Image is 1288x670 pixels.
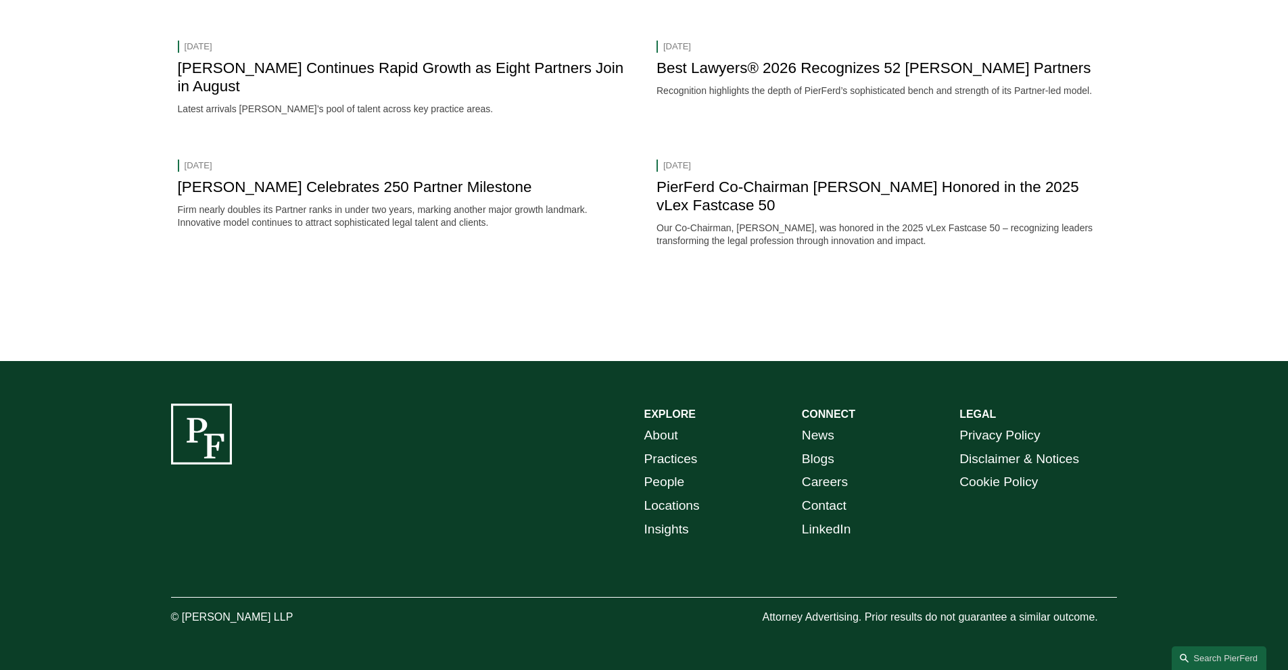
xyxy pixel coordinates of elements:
[644,518,689,542] a: Insights
[644,494,700,518] a: Locations
[802,424,834,448] a: News
[663,160,691,172] time: [DATE]
[959,448,1079,471] a: Disclaimer & Notices
[802,448,834,471] a: Blogs
[178,103,631,116] p: Latest arrivals [PERSON_NAME]’s pool of talent across key practice areas.
[657,178,1079,214] a: PierFerd Co-Chairman [PERSON_NAME] Honored in the 2025 vLex Fastcase 50
[959,424,1040,448] a: Privacy Policy
[644,448,698,471] a: Practices
[802,518,851,542] a: LinkedIn
[657,59,1091,76] a: Best Lawyers® 2026 Recognizes 52 [PERSON_NAME] Partners
[1172,646,1266,670] a: Search this site
[178,59,624,95] a: [PERSON_NAME] Continues Rapid Growth as Eight Partners Join in August
[178,178,532,195] a: [PERSON_NAME] Celebrates 250 Partner Milestone
[959,471,1038,494] a: Cookie Policy
[178,204,631,230] p: Firm nearly doubles its Partner ranks in under two years, marking another major growth landmark. ...
[185,41,212,53] time: [DATE]
[802,471,848,494] a: Careers
[644,408,696,420] strong: EXPLORE
[644,471,685,494] a: People
[762,608,1117,627] p: Attorney Advertising. Prior results do not guarantee a similar outcome.
[185,160,212,172] time: [DATE]
[644,424,678,448] a: About
[657,222,1110,248] p: Our Co-Chairman, [PERSON_NAME], was honored in the 2025 vLex Fastcase 50 – recognizing leaders tr...
[959,408,996,420] strong: LEGAL
[657,85,1110,98] p: Recognition highlights the depth of PierFerd’s sophisticated bench and strength of its Partner-le...
[802,494,846,518] a: Contact
[171,608,368,627] p: © [PERSON_NAME] LLP
[802,408,855,420] strong: CONNECT
[663,41,691,53] time: [DATE]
